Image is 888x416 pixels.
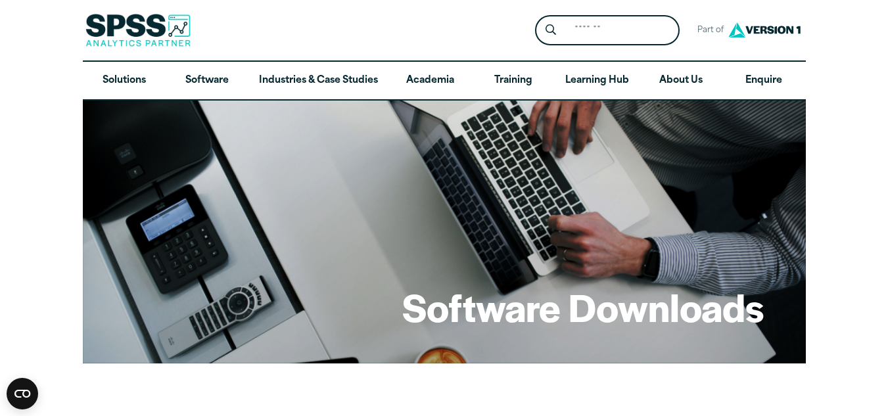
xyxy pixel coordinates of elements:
[538,18,563,43] button: Search magnifying glass icon
[402,281,764,333] h1: Software Downloads
[166,62,248,100] a: Software
[471,62,554,100] a: Training
[83,62,166,100] a: Solutions
[248,62,388,100] a: Industries & Case Studies
[640,62,722,100] a: About Us
[85,14,191,47] img: SPSS Analytics Partner
[546,24,556,35] svg: Search magnifying glass icon
[690,21,725,40] span: Part of
[722,62,805,100] a: Enquire
[725,18,804,42] img: Version1 Logo
[388,62,471,100] a: Academia
[7,378,38,409] button: Open CMP widget
[555,62,640,100] a: Learning Hub
[535,15,680,46] form: Site Header Search Form
[83,62,806,100] nav: Desktop version of site main menu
